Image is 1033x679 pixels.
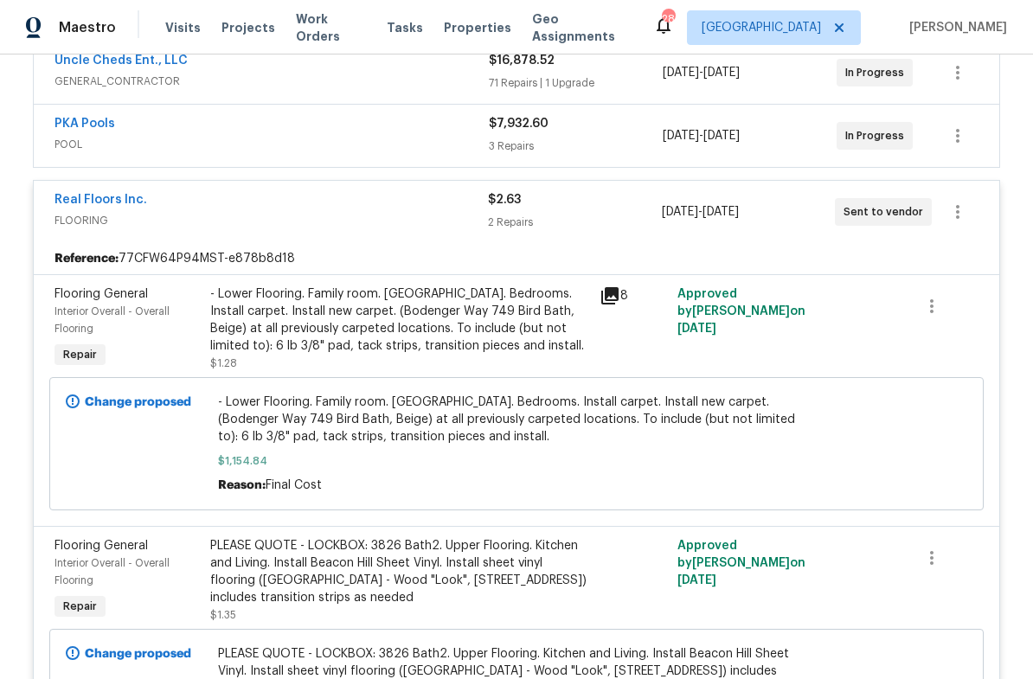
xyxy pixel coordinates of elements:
[677,574,716,586] span: [DATE]
[532,10,632,45] span: Geo Assignments
[56,598,104,615] span: Repair
[600,285,667,306] div: 8
[902,19,1007,36] span: [PERSON_NAME]
[210,537,589,606] div: PLEASE QUOTE - LOCKBOX: 3826 Bath2. Upper Flooring. Kitchen and Living. Install Beacon Hill Sheet...
[488,194,521,206] span: $2.63
[662,206,698,218] span: [DATE]
[165,19,201,36] span: Visits
[844,203,930,221] span: Sent to vendor
[845,127,911,144] span: In Progress
[55,73,489,90] span: GENERAL_CONTRACTOR
[663,130,699,142] span: [DATE]
[703,130,740,142] span: [DATE]
[55,540,148,552] span: Flooring General
[85,648,191,660] b: Change proposed
[55,54,188,67] a: Uncle Cheds Ent., LLC
[218,394,816,445] span: - Lower Flooring. Family room. [GEOGRAPHIC_DATA]. Bedrooms. Install carpet. Install new carpet. (...
[663,64,740,81] span: -
[677,540,805,586] span: Approved by [PERSON_NAME] on
[55,288,148,300] span: Flooring General
[218,479,266,491] span: Reason:
[85,396,191,408] b: Change proposed
[489,138,663,155] div: 3 Repairs
[387,22,423,34] span: Tasks
[488,214,661,231] div: 2 Repairs
[266,479,322,491] span: Final Cost
[210,285,589,355] div: - Lower Flooring. Family room. [GEOGRAPHIC_DATA]. Bedrooms. Install carpet. Install new carpet. (...
[55,118,115,130] a: PKA Pools
[703,206,739,218] span: [DATE]
[55,212,488,229] span: FLOORING
[218,452,816,470] span: $1,154.84
[489,74,663,92] div: 71 Repairs | 1 Upgrade
[489,54,555,67] span: $16,878.52
[34,243,999,274] div: 77CFW64P94MST-e878b8d18
[703,67,740,79] span: [DATE]
[55,306,170,334] span: Interior Overall - Overall Flooring
[55,136,489,153] span: POOL
[210,358,237,368] span: $1.28
[444,19,511,36] span: Properties
[663,67,699,79] span: [DATE]
[296,10,366,45] span: Work Orders
[677,288,805,335] span: Approved by [PERSON_NAME] on
[702,19,821,36] span: [GEOGRAPHIC_DATA]
[55,250,119,267] b: Reference:
[662,10,674,28] div: 28
[677,323,716,335] span: [DATE]
[59,19,116,36] span: Maestro
[55,194,147,206] a: Real Floors Inc.
[845,64,911,81] span: In Progress
[663,127,740,144] span: -
[210,610,236,620] span: $1.35
[56,346,104,363] span: Repair
[662,203,739,221] span: -
[221,19,275,36] span: Projects
[489,118,549,130] span: $7,932.60
[55,558,170,586] span: Interior Overall - Overall Flooring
